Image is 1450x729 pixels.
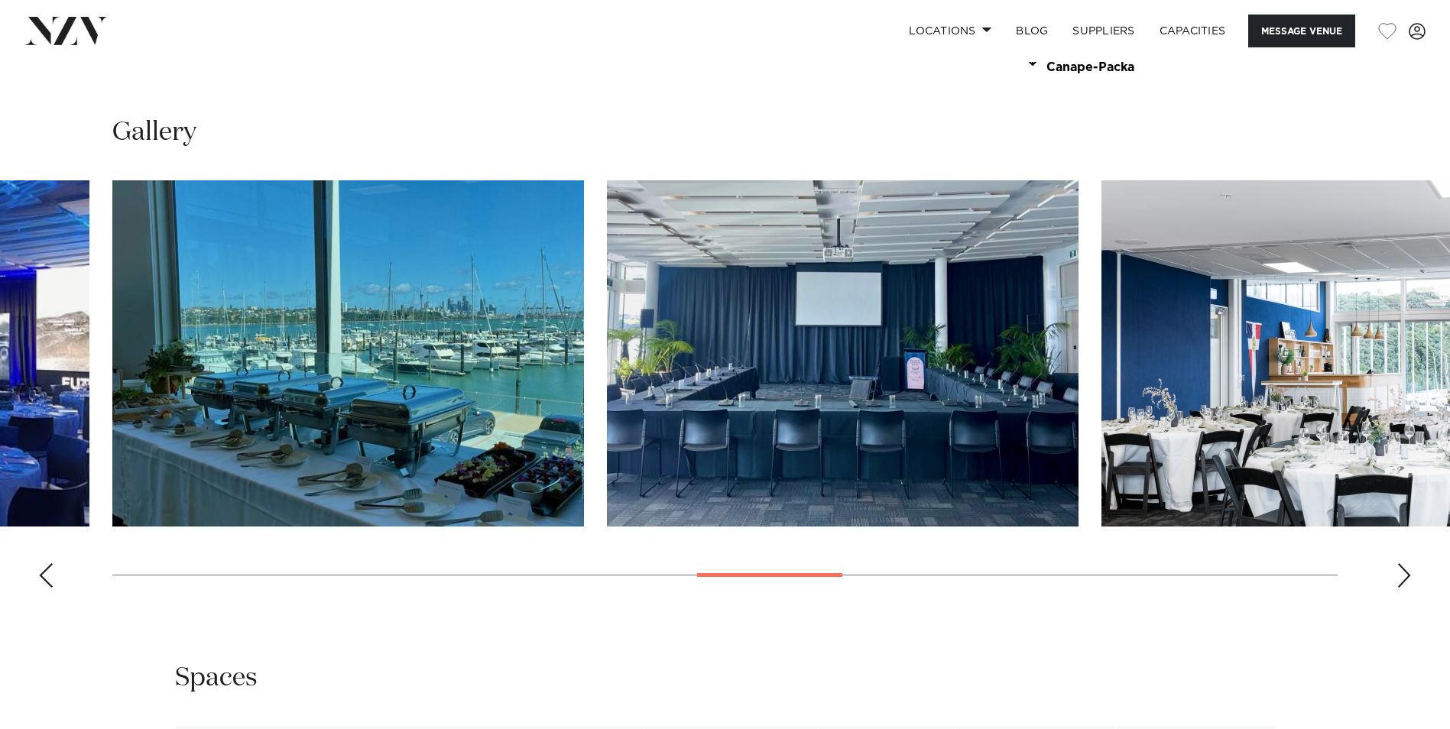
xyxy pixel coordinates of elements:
[112,180,584,526] swiper-slide: 11 / 21
[1004,15,1060,47] a: BLOG
[112,115,196,150] h2: Gallery
[1060,15,1147,47] a: SUPPLIERS
[24,17,108,44] img: nzv-logo.png
[607,180,1079,526] swiper-slide: 12 / 21
[175,661,258,695] h2: Spaces
[1248,15,1355,47] button: Message Venue
[897,15,1004,47] a: Locations
[1147,15,1238,47] a: Capacities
